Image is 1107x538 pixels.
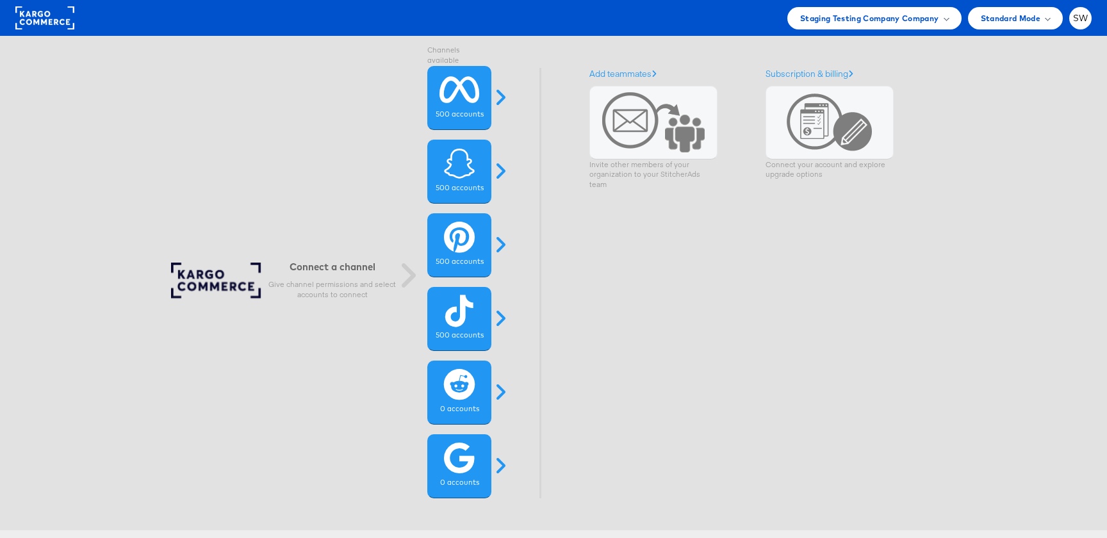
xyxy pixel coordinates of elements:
span: SW [1073,14,1088,22]
p: Invite other members of your organization to your StitcherAds team [589,159,717,190]
p: Give channel permissions and select accounts to connect [268,279,397,300]
label: 500 accounts [435,110,483,120]
h6: Connect a channel [268,261,397,273]
span: Standard Mode [981,12,1040,25]
label: 0 accounts [439,478,479,488]
span: Staging Testing Company Company [800,12,939,25]
label: 500 accounts [435,257,483,267]
a: Add teammates [589,68,657,79]
label: 0 accounts [439,404,479,414]
label: 500 accounts [435,183,483,193]
p: Connect your account and explore upgrade options [766,159,894,180]
label: 500 accounts [435,330,483,341]
a: Subscription & billing [766,68,853,79]
label: Channels available [427,45,491,66]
